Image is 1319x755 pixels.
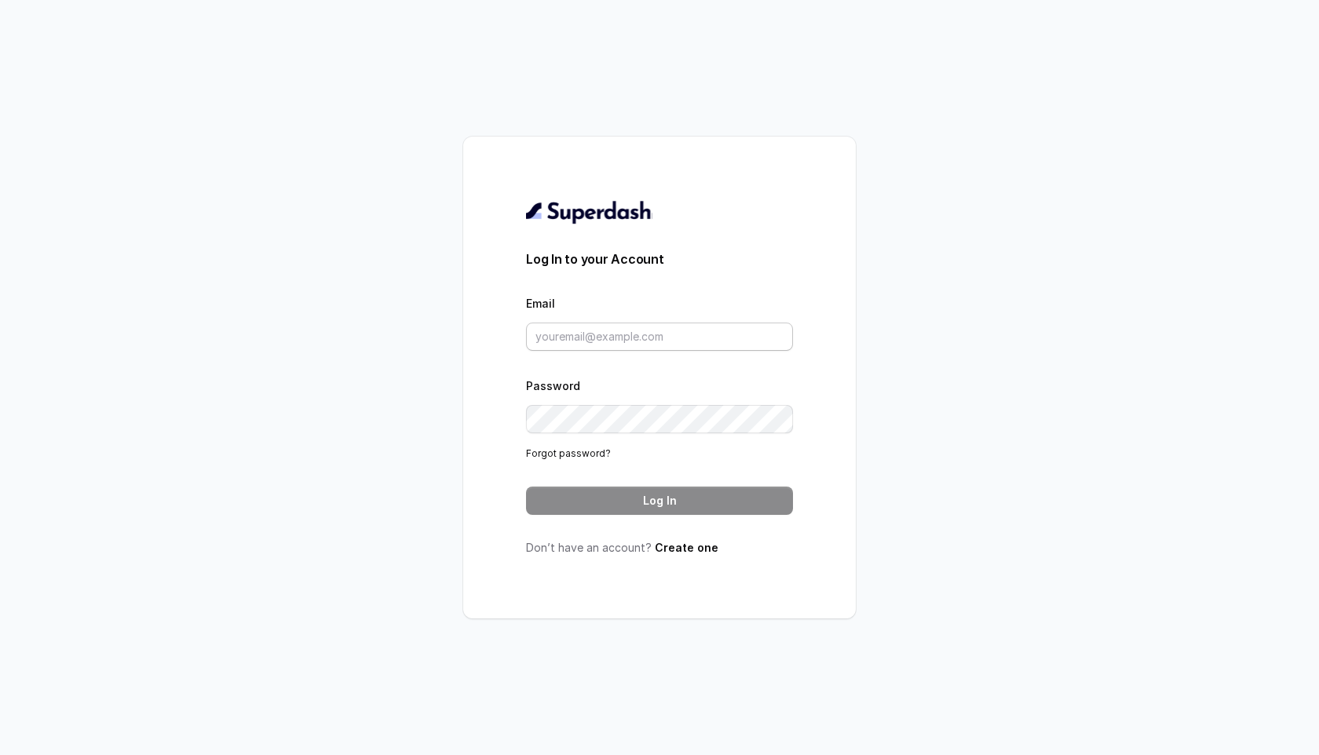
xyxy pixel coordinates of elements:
label: Password [526,379,580,392]
img: light.svg [526,199,652,224]
p: Don’t have an account? [526,540,793,556]
button: Log In [526,487,793,515]
h3: Log In to your Account [526,250,793,268]
label: Email [526,297,555,310]
a: Create one [655,541,718,554]
input: youremail@example.com [526,323,793,351]
a: Forgot password? [526,447,611,459]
